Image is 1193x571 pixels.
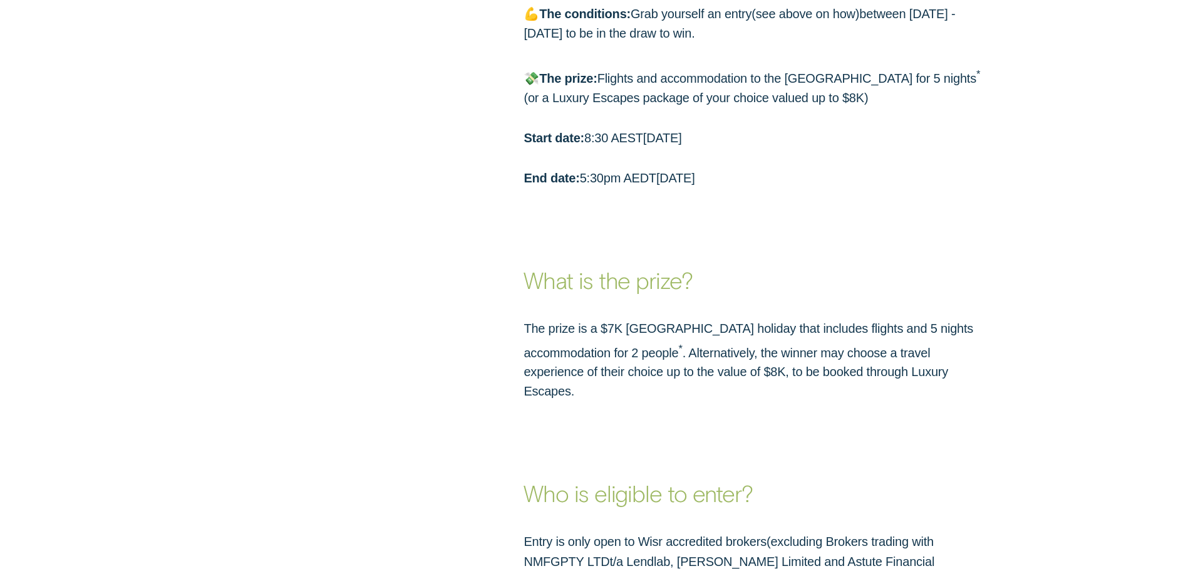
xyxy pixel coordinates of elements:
[855,7,859,21] span: )
[524,91,527,105] span: (
[524,128,988,148] p: 8:30 AEST[DATE]
[524,266,692,293] strong: What is the prize?
[524,169,988,188] p: 5:30pm AEDT[DATE]
[539,7,631,21] strong: The conditions:
[560,555,584,568] span: P T Y
[560,555,584,568] span: PTY
[587,555,610,568] span: LTD
[524,171,579,185] strong: End date:
[524,131,584,145] strong: Start date:
[864,91,868,105] span: )
[524,479,753,506] strong: Who is eligible to enter?
[767,535,770,548] span: (
[524,65,988,108] p: 💸 Flights and accommodation to the [GEOGRAPHIC_DATA] for 5 nights or a Luxury Escapes package of ...
[524,4,988,43] p: 💪 Grab yourself an entry see above on how between [DATE] - [DATE] to be in the draw to win.
[539,71,597,85] strong: The prize:
[587,555,610,568] span: L T D
[751,7,755,21] span: (
[524,319,988,401] p: The prize is a $7K [GEOGRAPHIC_DATA] holiday that includes flights and 5 nights accommodation for...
